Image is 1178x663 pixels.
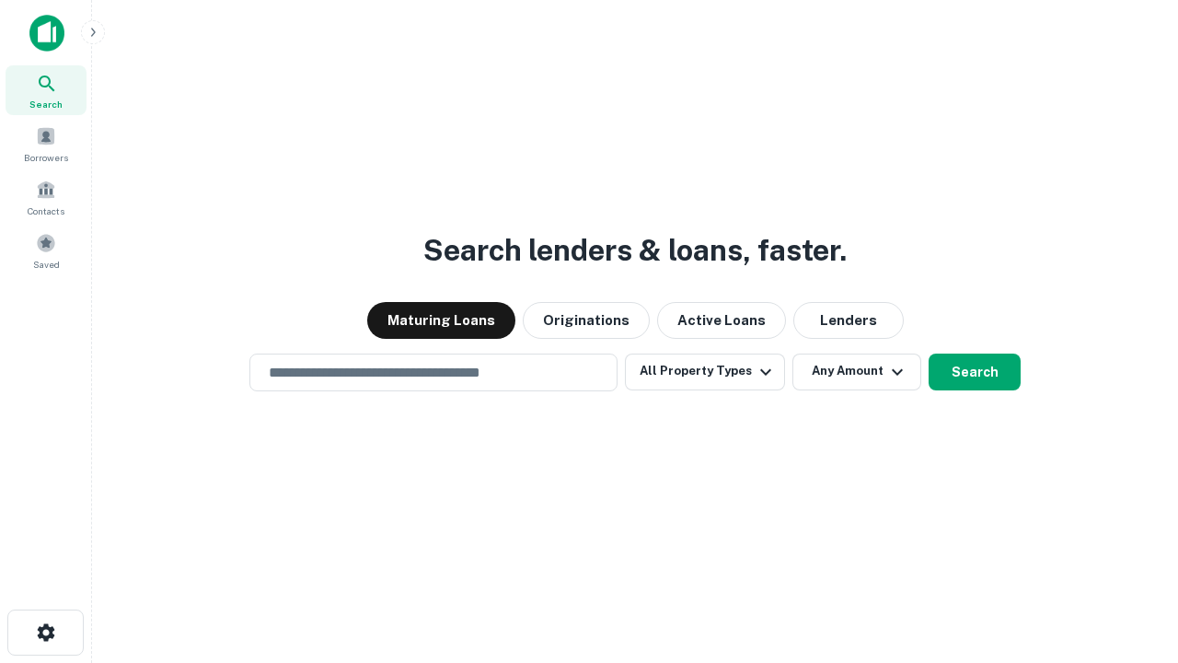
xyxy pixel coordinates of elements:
[29,97,63,111] span: Search
[6,119,87,169] a: Borrowers
[6,172,87,222] a: Contacts
[423,228,847,273] h3: Search lenders & loans, faster.
[929,354,1021,390] button: Search
[28,204,64,218] span: Contacts
[29,15,64,52] img: capitalize-icon.png
[367,302,515,339] button: Maturing Loans
[523,302,650,339] button: Originations
[33,257,60,272] span: Saved
[792,354,921,390] button: Any Amount
[793,302,904,339] button: Lenders
[657,302,786,339] button: Active Loans
[6,65,87,115] a: Search
[1086,516,1178,604] iframe: Chat Widget
[625,354,785,390] button: All Property Types
[6,226,87,275] a: Saved
[24,150,68,165] span: Borrowers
